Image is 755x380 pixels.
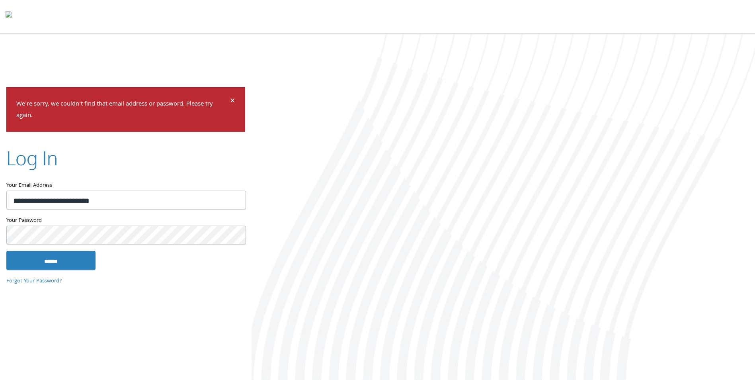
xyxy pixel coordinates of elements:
img: todyl-logo-dark.svg [6,8,12,24]
h2: Log In [6,144,58,171]
a: Forgot Your Password? [6,277,62,286]
p: We're sorry, we couldn't find that email address or password. Please try again. [16,99,229,122]
label: Your Password [6,215,245,225]
span: × [230,94,235,110]
button: Dismiss alert [230,97,235,107]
